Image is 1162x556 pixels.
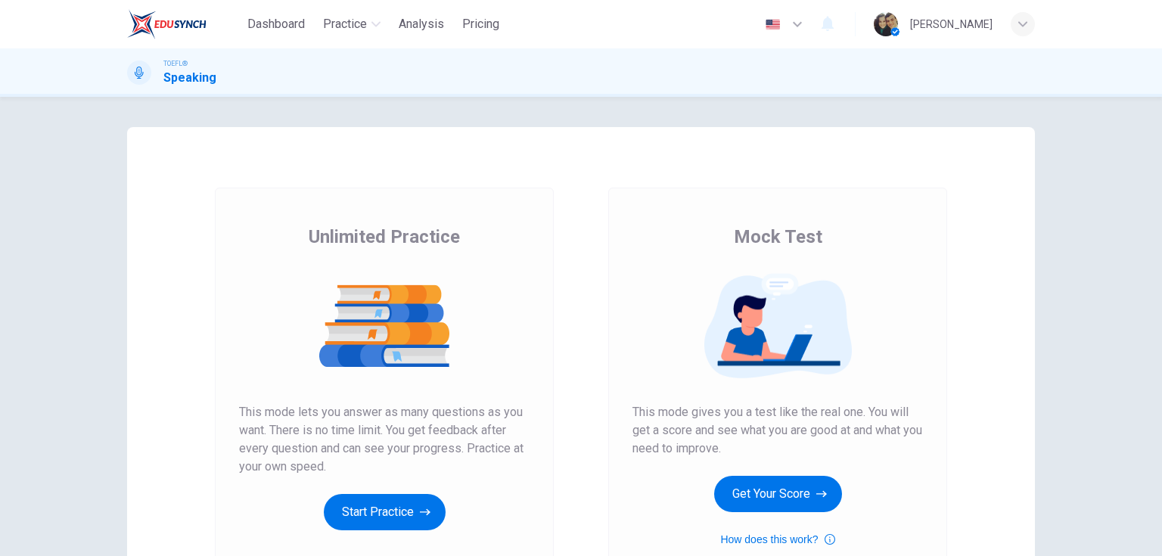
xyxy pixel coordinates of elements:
span: This mode gives you a test like the real one. You will get a score and see what you are good at a... [632,403,923,458]
span: Practice [323,15,367,33]
span: This mode lets you answer as many questions as you want. There is no time limit. You get feedback... [239,403,530,476]
span: Pricing [462,15,499,33]
button: Get Your Score [714,476,842,512]
button: Pricing [456,11,505,38]
span: TOEFL® [163,58,188,69]
span: Analysis [399,15,444,33]
button: Start Practice [324,494,446,530]
button: Practice [317,11,387,38]
img: Profile picture [874,12,898,36]
img: en [763,19,782,30]
iframe: Intercom live chat [1111,505,1147,541]
span: Unlimited Practice [309,225,460,249]
div: [PERSON_NAME] [910,15,993,33]
h1: Speaking [163,69,216,87]
span: Mock Test [734,225,822,249]
img: EduSynch logo [127,9,207,39]
button: Dashboard [241,11,311,38]
button: Analysis [393,11,450,38]
span: Dashboard [247,15,305,33]
button: How does this work? [720,530,834,548]
a: EduSynch logo [127,9,241,39]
